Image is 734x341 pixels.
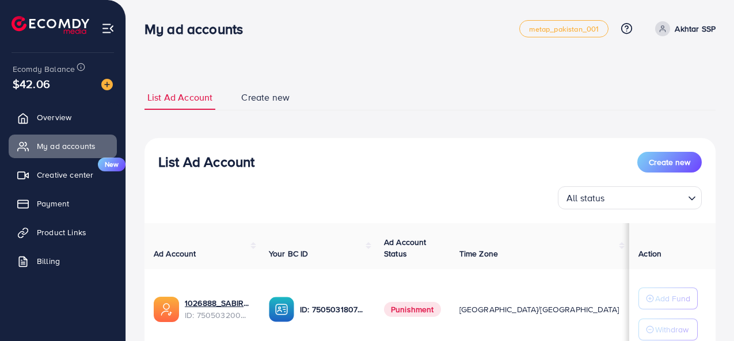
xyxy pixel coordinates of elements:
span: Action [638,248,661,259]
a: My ad accounts [9,135,117,158]
img: ic-ads-acc.e4c84228.svg [154,297,179,322]
span: Product Links [37,227,86,238]
span: [GEOGRAPHIC_DATA]/[GEOGRAPHIC_DATA] [459,304,619,315]
a: Product Links [9,221,117,244]
a: Billing [9,250,117,273]
img: logo [12,16,89,34]
span: Ad Account Status [384,236,427,259]
img: ic-ba-acc.ded83a64.svg [269,297,294,322]
a: 1026888_SABIR KHAN_1747401618525 [185,297,250,309]
span: Create new [241,91,290,104]
button: Add Fund [638,288,698,309]
span: Create new [649,156,690,168]
span: Ecomdy Balance [13,63,75,75]
span: Billing [37,255,60,267]
p: Add Fund [655,292,690,305]
a: metap_pakistan_001 [519,20,609,37]
a: Creative centerNew [9,163,117,186]
img: image [101,79,113,90]
span: Overview [37,112,71,123]
span: My ad accounts [37,140,96,152]
span: Your BC ID [269,248,309,259]
button: Create new [637,152,702,173]
img: menu [101,22,115,35]
a: Overview [9,106,117,129]
div: Search for option [558,186,702,209]
span: All status [564,190,607,206]
span: New [98,158,125,171]
span: $42.06 [13,75,50,92]
span: Time Zone [459,248,498,259]
span: Payment [37,198,69,209]
span: Ad Account [154,248,196,259]
span: List Ad Account [147,91,212,104]
span: ID: 7505032008163409938 [185,309,250,321]
h3: My ad accounts [144,21,252,37]
button: Withdraw [638,319,698,340]
input: Search for option [609,187,683,206]
h3: List Ad Account [158,154,254,170]
p: Akhtar SSP [675,22,716,36]
div: <span class='underline'>1026888_SABIR KHAN_1747401618525</span></br>7505032008163409938 [185,297,250,321]
a: Akhtar SSP [651,21,716,36]
span: Punishment [384,302,441,317]
p: ID: 7505031807914852359 [300,302,366,316]
p: Withdraw [655,323,689,336]
span: Creative center [37,169,93,181]
a: Payment [9,192,117,215]
span: metap_pakistan_001 [529,25,599,33]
